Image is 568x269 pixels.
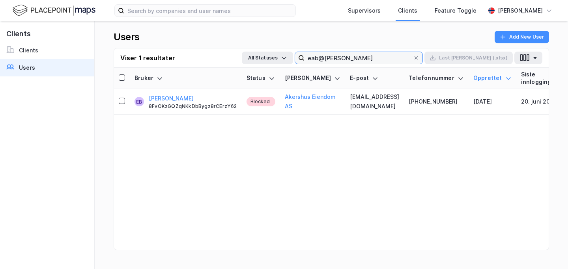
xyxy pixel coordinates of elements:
button: Add New User [495,31,549,43]
div: Clients [398,6,417,15]
div: Bruker [135,74,237,82]
div: Status [247,74,275,82]
button: Akershus Eiendom AS [285,92,341,111]
div: Feature Toggle [435,6,476,15]
button: All Statuses [242,52,293,64]
button: [PERSON_NAME] [149,94,194,103]
div: 8FvOKzGQZqNKkDbBygz8rCErzY62 [149,103,237,109]
input: Search by companies and user names [124,5,292,17]
div: Supervisors [348,6,381,15]
td: [EMAIL_ADDRESS][DOMAIN_NAME] [345,89,404,115]
div: EB [136,97,142,106]
img: logo.f888ab2527a4732fd821a326f86c7f29.svg [13,4,95,17]
td: [DATE] [469,89,516,115]
div: [PERSON_NAME] [498,6,543,15]
div: Clients [19,46,38,55]
div: [PERSON_NAME] [285,74,341,82]
td: 20. juni 2025 [516,89,566,115]
div: E-post [350,74,399,82]
iframe: Chat Widget [529,231,568,269]
div: Users [114,31,140,43]
div: Opprettet [473,74,512,82]
div: Users [19,63,35,72]
div: Kontrollprogram for chat [529,231,568,269]
div: Viser 1 resultater [120,53,175,63]
input: Search user by name, email or client [305,52,413,64]
div: Siste innlogging [521,71,561,85]
div: [PHONE_NUMBER] [409,97,464,106]
div: Telefonnummer [409,74,464,82]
